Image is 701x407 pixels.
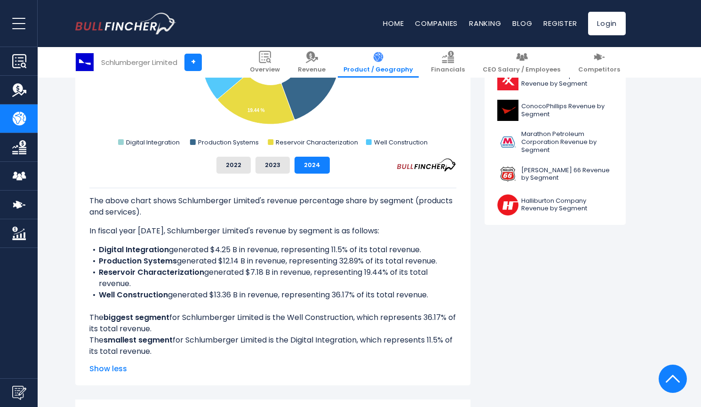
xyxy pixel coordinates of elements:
[521,167,613,183] span: [PERSON_NAME] 66 Revenue by Segment
[99,289,168,300] b: Well Construction
[76,53,94,71] img: SLB logo
[89,267,456,289] li: generated $7.18 B in revenue, representing 19.44% of its total revenue.
[292,47,331,78] a: Revenue
[89,188,456,357] div: The for Schlumberger Limited is the Well Construction, which represents 36.17% of its total reven...
[521,72,613,88] span: Exxon Mobil Corporation Revenue by Segment
[276,138,358,147] text: Reservoir Characterization
[216,157,251,174] button: 2022
[255,157,290,174] button: 2023
[415,18,458,28] a: Companies
[497,164,518,185] img: PSX logo
[89,195,456,218] p: The above chart shows Schlumberger Limited's revenue percentage share by segment (products and se...
[469,18,501,28] a: Ranking
[104,335,173,345] b: smallest segment
[198,138,259,147] text: Production Systems
[184,54,202,71] a: +
[492,128,619,157] a: Marathon Petroleum Corporation Revenue by Segment
[295,157,330,174] button: 2024
[521,197,613,213] span: Halliburton Company Revenue by Segment
[492,192,619,218] a: Halliburton Company Revenue by Segment
[477,47,566,78] a: CEO Salary / Employees
[497,132,518,153] img: MPC logo
[497,100,518,121] img: COP logo
[126,138,180,147] text: Digital Integration
[512,18,532,28] a: Blog
[543,18,577,28] a: Register
[89,244,456,255] li: generated $4.25 B in revenue, representing 11.5% of its total revenue.
[492,161,619,187] a: [PERSON_NAME] 66 Revenue by Segment
[343,66,413,74] span: Product / Geography
[492,67,619,93] a: Exxon Mobil Corporation Revenue by Segment
[298,66,326,74] span: Revenue
[101,57,177,68] div: Schlumberger Limited
[573,47,626,78] a: Competitors
[75,13,176,34] a: Go to homepage
[497,69,518,90] img: XOM logo
[588,12,626,35] a: Login
[99,255,177,266] b: Production Systems
[497,194,518,215] img: HAL logo
[75,13,176,34] img: bullfincher logo
[244,47,286,78] a: Overview
[483,66,560,74] span: CEO Salary / Employees
[247,108,265,113] tspan: 19.44 %
[99,267,204,278] b: Reservoir Characterization
[374,138,428,147] text: Well Construction
[89,289,456,301] li: generated $13.36 B in revenue, representing 36.17% of its total revenue.
[521,130,613,154] span: Marathon Petroleum Corporation Revenue by Segment
[89,363,456,375] span: Show less
[99,244,169,255] b: Digital Integration
[338,47,419,78] a: Product / Geography
[578,66,620,74] span: Competitors
[104,312,169,323] b: biggest segment
[250,66,280,74] span: Overview
[89,225,456,237] p: In fiscal year [DATE], Schlumberger Limited's revenue by segment is as follows:
[425,47,470,78] a: Financials
[521,103,613,119] span: ConocoPhillips Revenue by Segment
[383,18,404,28] a: Home
[89,255,456,267] li: generated $12.14 B in revenue, representing 32.89% of its total revenue.
[492,97,619,123] a: ConocoPhillips Revenue by Segment
[431,66,465,74] span: Financials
